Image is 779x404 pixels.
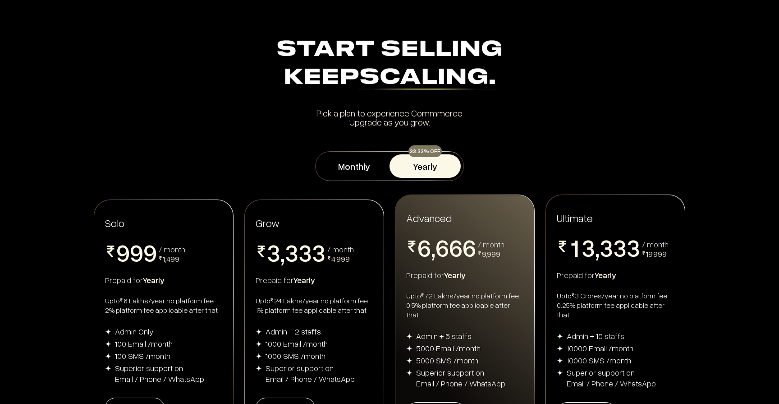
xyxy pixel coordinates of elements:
span: 6 [417,235,431,260]
span: 2 [568,260,582,284]
div: Upto 3 Crores/year no platform fee 0.25% platform fee applicable after that [557,291,674,320]
button: Yearly [389,154,461,178]
span: 4 [613,260,627,284]
span: 4 [600,260,613,284]
span: 4 [298,265,312,289]
button: Monthly [318,154,389,178]
sup: ₹ [572,292,574,298]
img: pricing-rupee [327,256,331,260]
img: img [557,333,563,339]
span: 3 [267,240,280,265]
div: 100 SMS /month [115,350,170,361]
div: Keep [97,64,682,92]
span: Ultimate [557,211,593,225]
div: Pick a plan to experience Commmerce Upgrade as you grow. [97,108,682,126]
span: 9,999 [482,249,500,259]
img: pricing-rupee [557,241,568,252]
span: 1 [568,235,582,260]
img: pricing-rupee [478,251,481,255]
span: 6 [449,235,463,260]
span: , [280,240,285,267]
div: Prepaid for [406,269,523,280]
span: 4,999 [331,254,350,264]
div: Superior support on Email / Phone / WhatsApp [266,362,355,384]
img: img [406,358,412,364]
div: Upto 24 Lakhs/year no platform fee 1% platform fee applicable after that [256,296,373,315]
span: Advanced [406,211,452,225]
sup: ₹ [120,297,123,303]
span: 3 [627,235,640,260]
div: 33.33% OFF [408,145,442,157]
span: 9 [143,240,157,265]
span: , [431,235,435,262]
span: 6 [435,235,449,260]
span: 7 [463,260,476,284]
div: 10000 Email /month [567,343,633,353]
span: Solo [105,216,124,229]
span: 1,499 [163,254,179,264]
div: Superior support on Email / Phone / WhatsApp [115,362,204,384]
img: img [256,329,262,335]
span: 3 [600,235,613,260]
img: img [105,341,111,347]
span: 4 [285,265,298,289]
div: Admin Only [115,326,154,337]
span: Yearly [293,275,315,285]
img: img [105,329,111,335]
span: , [595,235,600,262]
span: Yearly [595,270,616,280]
div: Admin + 2 staffs [266,326,321,337]
div: 1000 SMS /month [266,350,325,361]
div: Upto 72 Lakhs/year no platform fee 0.5% platform fee applicable after that [406,291,523,320]
span: 4 [582,260,595,284]
div: Prepaid for [256,274,373,285]
div: / month [642,240,669,248]
div: / month [327,245,354,253]
img: pricing-rupee [642,251,646,255]
img: img [406,370,412,376]
div: Superior support on Email / Phone / WhatsApp [567,367,656,389]
span: 7 [417,260,431,284]
div: 1000 Email /month [266,338,328,349]
div: Start Selling [97,36,682,92]
div: / month [478,240,504,248]
img: img [557,345,563,352]
span: 3 [312,240,325,265]
img: img [256,341,262,347]
span: Yearly [444,270,466,280]
span: 9 [116,240,130,265]
div: Upto 6 Lakhs/year no platform fee 2% platform fee applicable after that [105,296,222,315]
div: 5000 Email /month [416,343,481,353]
span: 7 [435,260,449,284]
span: 7 [449,260,463,284]
img: img [105,365,111,371]
span: 6 [463,235,476,260]
img: img [406,333,412,339]
span: 4 [312,265,325,289]
div: 5000 SMS /month [416,355,478,366]
img: pricing-rupee [406,241,417,252]
div: Prepaid for [557,269,674,280]
span: 4 [627,260,640,284]
span: 4 [267,265,280,289]
img: img [557,358,563,364]
span: 9 [130,240,143,265]
img: img [256,365,262,371]
sup: ₹ [421,292,424,298]
span: 3 [582,235,595,260]
img: img [105,353,111,359]
div: / month [159,245,185,253]
img: img [256,353,262,359]
span: 3 [298,240,312,265]
div: Superior support on Email / Phone / WhatsApp [416,367,505,389]
img: img [406,345,412,352]
div: Prepaid for [105,274,222,285]
span: 19,999 [646,249,667,259]
img: pricing-rupee [256,246,267,257]
span: 3 [613,235,627,260]
span: Grow [256,216,280,229]
img: pricing-rupee [159,256,162,260]
span: 3 [285,240,298,265]
div: 10000 SMS /month [567,355,631,366]
img: pricing-rupee [105,246,116,257]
